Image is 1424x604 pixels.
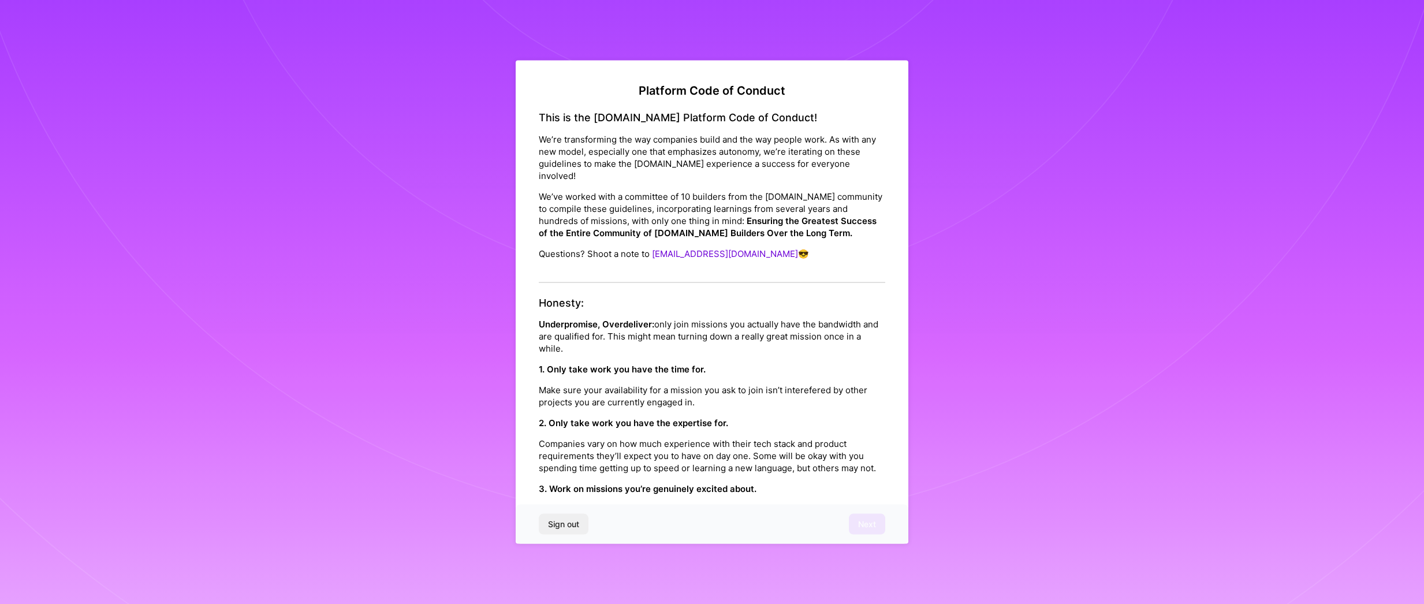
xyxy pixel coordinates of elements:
[539,133,885,181] p: We’re transforming the way companies build and the way people work. As with any new model, especi...
[539,384,885,408] p: Make sure your availability for a mission you ask to join isn’t interefered by other projects you...
[539,296,885,309] h4: Honesty:
[548,518,579,530] span: Sign out
[539,483,756,494] strong: 3. Work on missions you’re genuinely excited about.
[652,248,798,259] a: [EMAIL_ADDRESS][DOMAIN_NAME]
[539,111,885,124] h4: This is the [DOMAIN_NAME] Platform Code of Conduct!
[539,438,885,474] p: Companies vary on how much experience with their tech stack and product requirements they’ll expe...
[539,247,885,259] p: Questions? Shoot a note to 😎
[539,84,885,98] h2: Platform Code of Conduct
[539,417,728,428] strong: 2. Only take work you have the expertise for.
[539,318,885,355] p: only join missions you actually have the bandwidth and are qualified for. This might mean turning...
[539,513,588,534] button: Sign out
[539,215,877,238] strong: Ensuring the Greatest Success of the Entire Community of [DOMAIN_NAME] Builders Over the Long Term.
[539,319,654,330] strong: Underpromise, Overdeliver:
[539,190,885,238] p: We’ve worked with a committee of 10 builders from the [DOMAIN_NAME] community to compile these gu...
[539,364,706,375] strong: 1. Only take work you have the time for.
